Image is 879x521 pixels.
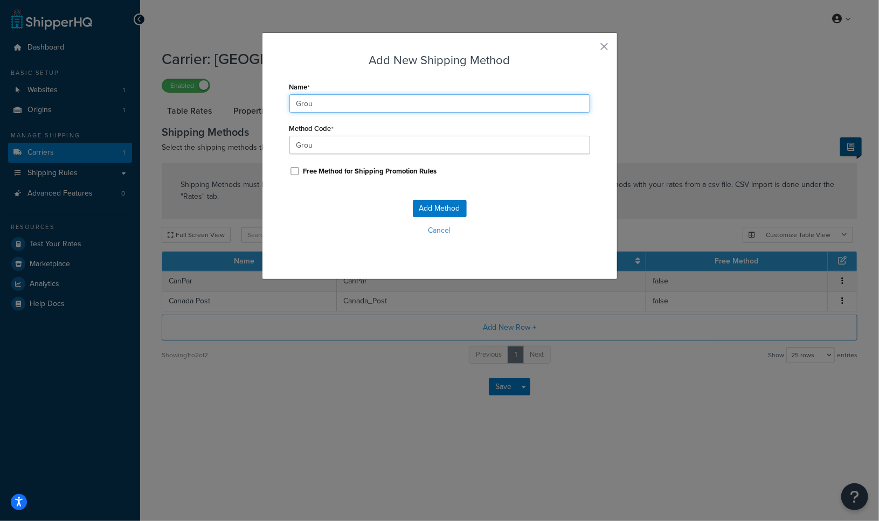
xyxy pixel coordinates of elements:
button: Add Method [413,200,467,217]
label: Name [289,83,310,92]
h3: Add New Shipping Method [289,52,590,68]
label: Free Method for Shipping Promotion Rules [303,166,437,176]
label: Method Code [289,124,334,133]
button: Cancel [289,223,590,239]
